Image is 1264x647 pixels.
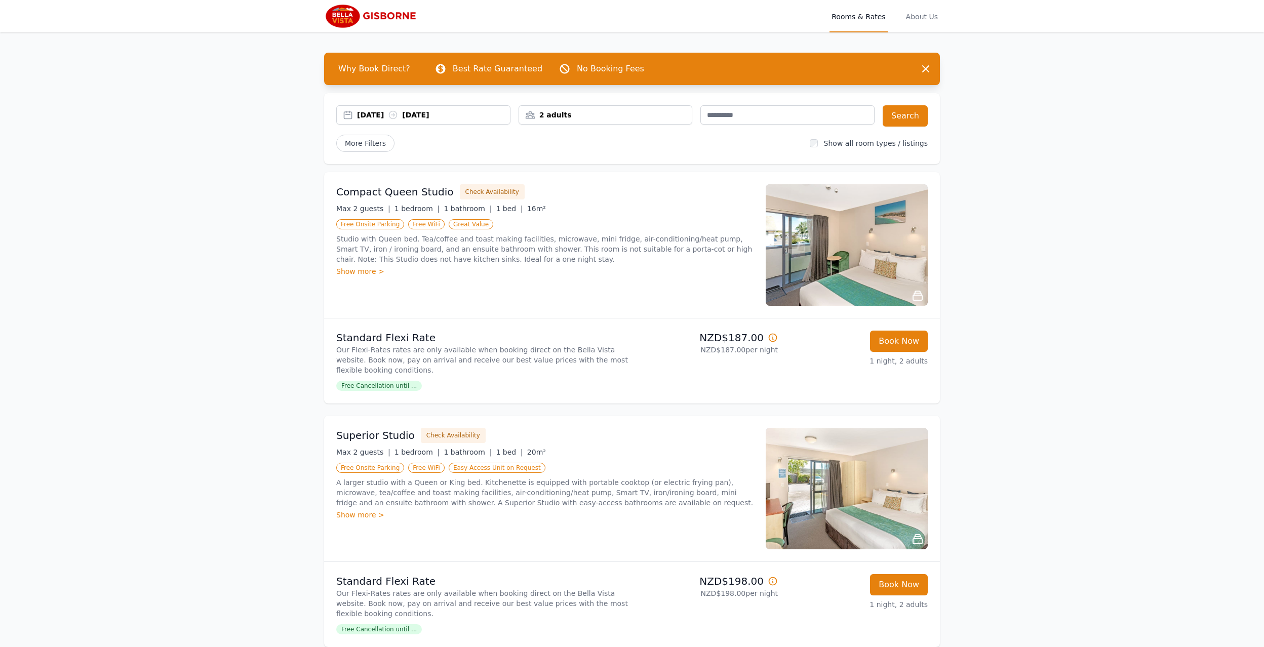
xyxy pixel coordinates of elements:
p: 1 night, 2 adults [786,599,928,610]
h3: Compact Queen Studio [336,185,454,199]
p: Our Flexi-Rates rates are only available when booking direct on the Bella Vista website. Book now... [336,345,628,375]
div: Show more > [336,510,754,520]
img: Bella Vista Gisborne [324,4,421,28]
button: Check Availability [421,428,486,443]
span: Free Onsite Parking [336,219,404,229]
div: Show more > [336,266,754,276]
button: Book Now [870,574,928,595]
label: Show all room types / listings [824,139,928,147]
span: Max 2 guests | [336,448,390,456]
p: No Booking Fees [577,63,644,75]
span: 16m² [527,205,546,213]
button: Check Availability [460,184,525,199]
span: 1 bed | [496,205,523,213]
div: [DATE] [DATE] [357,110,510,120]
p: Best Rate Guaranteed [453,63,542,75]
p: Studio with Queen bed. Tea/coffee and toast making facilities, microwave, mini fridge, air-condit... [336,234,754,264]
p: A larger studio with a Queen or King bed. Kitchenette is equipped with portable cooktop (or elect... [336,477,754,508]
span: Max 2 guests | [336,205,390,213]
span: Free Cancellation until ... [336,624,422,634]
span: Free Onsite Parking [336,463,404,473]
span: 1 bathroom | [444,448,492,456]
div: 2 adults [519,110,692,120]
span: Easy-Access Unit on Request [449,463,545,473]
span: 1 bedroom | [394,448,440,456]
span: Free Cancellation until ... [336,381,422,391]
p: Standard Flexi Rate [336,331,628,345]
p: Standard Flexi Rate [336,574,628,588]
span: Why Book Direct? [330,59,418,79]
span: Free WiFi [408,463,445,473]
span: Free WiFi [408,219,445,229]
p: NZD$198.00 per night [636,588,778,598]
button: Book Now [870,331,928,352]
h3: Superior Studio [336,428,415,442]
p: NZD$198.00 [636,574,778,588]
p: 1 night, 2 adults [786,356,928,366]
p: NZD$187.00 per night [636,345,778,355]
span: 20m² [527,448,546,456]
span: Great Value [449,219,493,229]
p: NZD$187.00 [636,331,778,345]
span: 1 bed | [496,448,523,456]
span: More Filters [336,135,394,152]
span: 1 bathroom | [444,205,492,213]
p: Our Flexi-Rates rates are only available when booking direct on the Bella Vista website. Book now... [336,588,628,619]
button: Search [883,105,928,127]
span: 1 bedroom | [394,205,440,213]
